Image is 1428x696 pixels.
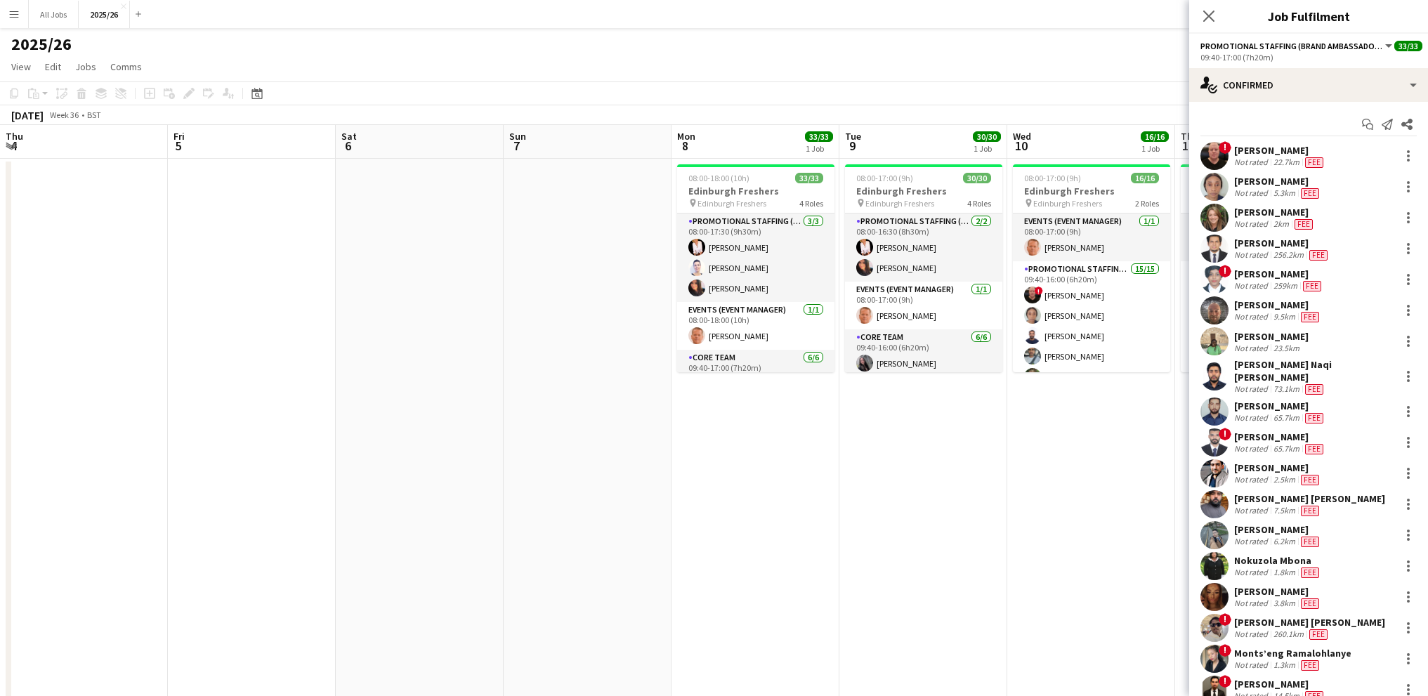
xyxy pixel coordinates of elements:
[1271,218,1292,230] div: 2km
[1305,157,1323,168] span: Fee
[1234,474,1271,485] div: Not rated
[1298,598,1322,609] div: Crew has different fees then in role
[1301,598,1319,609] span: Fee
[1234,461,1322,474] div: [PERSON_NAME]
[1302,383,1326,395] div: Crew has different fees then in role
[1234,144,1326,157] div: [PERSON_NAME]
[1301,660,1319,671] span: Fee
[46,110,81,120] span: Week 36
[1234,678,1326,690] div: [PERSON_NAME]
[1298,536,1322,547] div: Crew has different fees then in role
[1234,659,1271,671] div: Not rated
[1234,249,1271,261] div: Not rated
[87,110,101,120] div: BST
[799,198,823,209] span: 4 Roles
[1234,175,1322,188] div: [PERSON_NAME]
[1234,188,1271,199] div: Not rated
[1305,413,1323,423] span: Fee
[11,108,44,122] div: [DATE]
[1219,141,1231,154] span: !
[1306,249,1330,261] div: Crew has different fees then in role
[1301,567,1319,578] span: Fee
[795,173,823,183] span: 33/33
[1219,428,1231,440] span: !
[1200,52,1417,63] div: 09:40-17:00 (7h20m)
[4,138,23,154] span: 4
[1013,185,1170,197] h3: Edinburgh Freshers
[1298,659,1322,671] div: Crew has different fees then in role
[11,60,31,73] span: View
[1234,536,1271,547] div: Not rated
[1234,383,1271,395] div: Not rated
[677,130,695,143] span: Mon
[1234,567,1271,578] div: Not rated
[677,164,834,372] app-job-card: 08:00-18:00 (10h)33/33Edinburgh Freshers Edinburgh Freshers4 RolesPromotional Staffing (Team Lead...
[1141,131,1169,142] span: 16/16
[507,138,526,154] span: 7
[1301,475,1319,485] span: Fee
[1234,647,1351,659] div: Monts’eng Ramalohlanye
[29,1,79,28] button: All Jobs
[1219,644,1231,657] span: !
[1271,188,1298,199] div: 5.3km
[1013,130,1031,143] span: Wed
[1234,157,1271,168] div: Not rated
[1131,173,1159,183] span: 16/16
[1234,358,1394,383] div: [PERSON_NAME] Naqi [PERSON_NAME]
[1234,412,1271,423] div: Not rated
[845,164,1002,372] div: 08:00-17:00 (9h)30/30Edinburgh Freshers Edinburgh Freshers4 RolesPromotional Staffing (Team Leade...
[1234,268,1324,280] div: [PERSON_NAME]
[1179,138,1198,154] span: 11
[1394,41,1422,51] span: 33/33
[1234,431,1326,443] div: [PERSON_NAME]
[677,185,834,197] h3: Edinburgh Freshers
[1234,343,1271,353] div: Not rated
[1271,157,1302,168] div: 22.7km
[865,198,934,209] span: Edinburgh Freshers
[1200,41,1383,51] span: Promotional Staffing (Brand Ambassadors)
[845,185,1002,197] h3: Edinburgh Freshers
[1301,506,1319,516] span: Fee
[1302,412,1326,423] div: Crew has different fees then in role
[1234,280,1271,291] div: Not rated
[963,173,991,183] span: 30/30
[45,60,61,73] span: Edit
[1013,164,1170,372] div: 08:00-17:00 (9h)16/16Edinburgh Freshers Edinburgh Freshers2 RolesEvents (Event Manager)1/108:00-1...
[1013,214,1170,261] app-card-role: Events (Event Manager)1/108:00-17:00 (9h)[PERSON_NAME]
[1301,537,1319,547] span: Fee
[1135,198,1159,209] span: 2 Roles
[697,198,766,209] span: Edinburgh Freshers
[805,131,833,142] span: 33/33
[1298,188,1322,199] div: Crew has different fees then in role
[1309,629,1328,640] span: Fee
[1234,492,1385,505] div: [PERSON_NAME] [PERSON_NAME]
[806,143,832,154] div: 1 Job
[1234,400,1326,412] div: [PERSON_NAME]
[1181,261,1338,603] app-card-role: Promotional Staffing (Brand Ambassadors)15/1509:40-16:00 (6h20m)![PERSON_NAME][PERSON_NAME][PERSO...
[1033,198,1102,209] span: Edinburgh Freshers
[974,143,1000,154] div: 1 Job
[1298,474,1322,485] div: Crew has different fees then in role
[173,130,185,143] span: Fri
[1189,7,1428,25] h3: Job Fulfilment
[1181,130,1198,143] span: Thu
[1234,598,1271,609] div: Not rated
[967,198,991,209] span: 4 Roles
[1271,505,1298,516] div: 7.5km
[845,214,1002,282] app-card-role: Promotional Staffing (Team Leader)2/208:00-16:30 (8h30m)[PERSON_NAME][PERSON_NAME]
[1234,206,1316,218] div: [PERSON_NAME]
[1219,675,1231,688] span: !
[1302,443,1326,454] div: Crew has different fees then in role
[1181,185,1338,197] h3: Edinburgh Freshers
[677,302,834,350] app-card-role: Events (Event Manager)1/108:00-18:00 (10h)[PERSON_NAME]
[1271,343,1302,353] div: 23.5km
[1298,505,1322,516] div: Crew has different fees then in role
[1298,567,1322,578] div: Crew has different fees then in role
[1305,384,1323,395] span: Fee
[1234,554,1322,567] div: Nokuzola Mbona
[1181,164,1338,372] app-job-card: 08:00-17:00 (9h)16/16Edinburgh Freshers Edinburgh Freshers2 RolesEvents (Event Manager)1/108:00-1...
[1271,474,1298,485] div: 2.5km
[688,173,749,183] span: 08:00-18:00 (10h)
[1234,505,1271,516] div: Not rated
[1234,218,1271,230] div: Not rated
